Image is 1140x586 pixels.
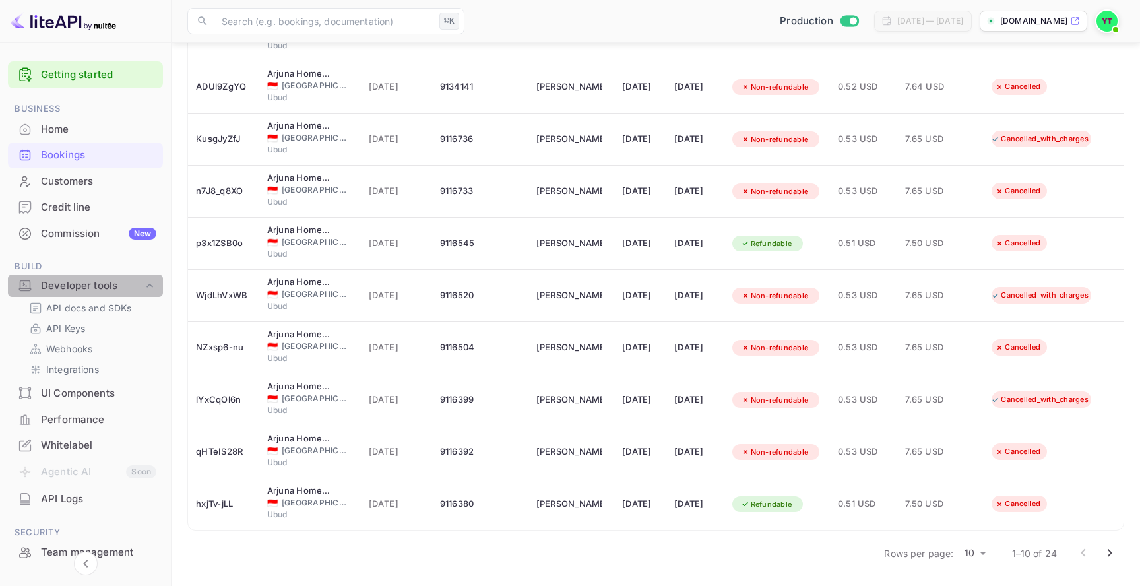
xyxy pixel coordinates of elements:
div: lYxCqOl6n [196,389,251,410]
div: [DATE] [674,129,716,150]
span: Ubud [267,40,333,51]
span: [GEOGRAPHIC_DATA] [282,497,348,509]
div: Developer tools [8,275,163,298]
span: [DATE] [369,184,424,199]
div: [DATE] [622,77,658,98]
span: Business [8,102,163,116]
a: API Logs [8,486,163,511]
div: [DATE] [674,494,716,515]
a: Performance [8,407,163,432]
span: [GEOGRAPHIC_DATA] [282,236,348,248]
span: Indonesia [267,238,278,247]
div: Arjuna Homestay Ubud [267,328,333,341]
div: Team management [8,540,163,566]
div: Bookings [41,148,156,163]
div: [DATE] [622,285,658,306]
span: Indonesia [267,290,278,299]
div: Arjuna Homestay Ubud [267,380,333,393]
div: UI Components [41,386,156,401]
div: qHTeIS28R [196,441,251,463]
div: Switch to Sandbox mode [775,14,864,29]
div: hxjTv-jLL [196,494,251,515]
span: 7.50 USD [905,497,971,511]
p: API docs and SDKs [46,301,132,315]
span: Indonesia [267,186,278,195]
input: Search (e.g. bookings, documentation) [214,8,434,34]
p: Integrations [46,362,99,376]
span: 7.50 USD [905,236,971,251]
span: 0.53 USD [838,288,889,303]
div: WjdLhVxWB [196,285,251,306]
a: Home [8,117,163,141]
div: [DATE] [622,337,658,358]
span: Ubud [267,457,333,469]
div: NZxsp6-nu [196,337,251,358]
span: 0.53 USD [838,341,889,355]
span: 7.64 USD [905,80,971,94]
a: Integrations [29,362,152,376]
div: Credit line [41,200,156,215]
div: Performance [8,407,163,433]
div: 9116736 [440,129,521,150]
div: Yassir Ettabti [536,389,602,410]
div: [DATE] [674,181,716,202]
div: API Logs [41,492,156,507]
div: 9116545 [440,233,521,254]
span: 0.53 USD [838,393,889,407]
div: Yassir Ettabti [536,441,602,463]
div: API Logs [8,486,163,512]
div: Home [41,122,156,137]
div: [DATE] [674,233,716,254]
div: ADUl9ZgYQ [196,77,251,98]
a: API docs and SDKs [29,301,152,315]
a: Customers [8,169,163,193]
span: [GEOGRAPHIC_DATA] [282,393,348,405]
span: Indonesia [267,395,278,403]
div: Arjuna Homestay Ubud [267,484,333,498]
div: [DATE] [674,337,716,358]
span: 7.65 USD [905,132,971,146]
span: 7.65 USD [905,184,971,199]
div: [DATE] [674,285,716,306]
span: Ubud [267,196,333,208]
div: [DATE] [622,129,658,150]
button: Go to next page [1096,540,1123,566]
div: Developer tools [41,278,143,294]
a: Team management [8,540,163,564]
div: Cancelled_with_charges [982,131,1097,147]
div: [DATE] [674,441,716,463]
span: Security [8,525,163,540]
div: 9116399 [440,389,521,410]
span: 7.65 USD [905,393,971,407]
span: [DATE] [369,393,424,407]
div: API docs and SDKs [24,298,158,317]
span: [DATE] [369,497,424,511]
span: [DATE] [369,445,424,459]
div: Arjuna Homestay Ubud [267,224,333,237]
p: API Keys [46,321,85,335]
div: Arjuna Homestay Ubud [267,119,333,133]
span: 0.53 USD [838,445,889,459]
div: Arjuna Homestay Ubud [267,276,333,289]
div: Whitelabel [8,433,163,459]
div: 9116392 [440,441,521,463]
span: 0.52 USD [838,80,889,94]
div: 9116733 [440,181,521,202]
div: Non-refundable [732,444,817,461]
p: 1–10 of 24 [1012,546,1058,560]
span: [GEOGRAPHIC_DATA] [282,132,348,144]
div: [DATE] [622,233,658,254]
span: Indonesia [267,82,278,90]
div: Cancelled [986,496,1049,512]
div: Non-refundable [732,131,817,148]
div: Refundable [732,236,801,252]
div: Bookings [8,143,163,168]
div: Performance [41,412,156,428]
div: [DATE] — [DATE] [897,15,963,27]
span: [GEOGRAPHIC_DATA] [282,445,348,457]
div: Yassir Ettabti [536,233,602,254]
span: 7.65 USD [905,288,971,303]
span: Indonesia [267,342,278,351]
a: UI Components [8,381,163,405]
div: Arjuna Homestay Ubud [267,172,333,185]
